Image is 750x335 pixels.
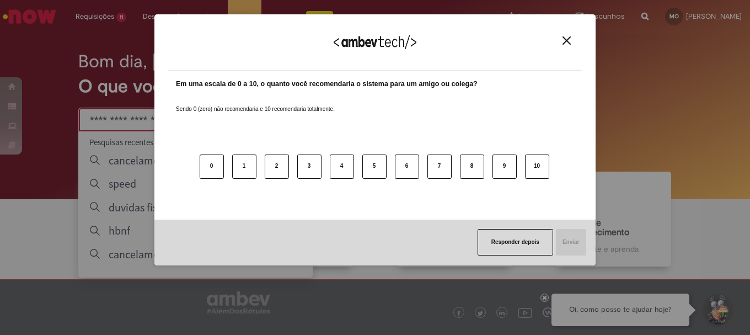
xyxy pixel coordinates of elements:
[427,155,452,179] button: 7
[176,92,335,113] label: Sendo 0 (zero) não recomendaria e 10 recomendaria totalmente.
[232,155,256,179] button: 1
[559,36,574,45] button: Close
[200,155,224,179] button: 0
[525,155,549,179] button: 10
[460,155,484,179] button: 8
[265,155,289,179] button: 2
[176,79,478,89] label: Em uma escala de 0 a 10, o quanto você recomendaria o sistema para um amigo ou colega?
[330,155,354,179] button: 4
[492,155,517,179] button: 9
[297,155,322,179] button: 3
[562,36,571,45] img: Close
[395,155,419,179] button: 6
[362,155,387,179] button: 5
[478,229,553,256] button: Responder depois
[334,35,416,49] img: Logo Ambevtech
